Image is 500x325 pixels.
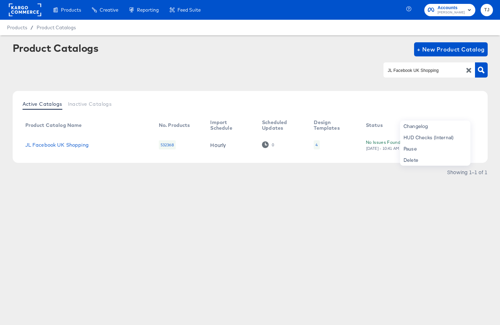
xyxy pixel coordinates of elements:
span: Products [61,7,81,13]
div: Changelog [400,121,470,132]
span: TJ [483,6,490,14]
div: Delete [400,154,470,166]
span: / [27,25,37,30]
span: Creative [100,7,118,13]
div: No. Products [159,122,190,128]
input: Search Product Catalogs [386,66,461,74]
span: + New Product Catalog [417,44,485,54]
span: Inactive Catalogs [68,101,112,107]
div: Product Catalog Name [25,122,82,128]
div: Product Catalogs [13,42,99,54]
button: + New Product Catalog [414,42,488,56]
span: Accounts [438,4,465,12]
div: Pause [400,143,470,154]
div: 532368 [159,140,176,149]
div: 4 [315,142,318,148]
th: Status [360,117,413,134]
span: Reporting [137,7,159,13]
div: 4 [314,140,319,149]
span: Feed Suite [177,7,201,13]
div: HUD Checks (Internal) [400,132,470,143]
div: Import Schedule [210,119,248,131]
th: Action [413,117,452,134]
span: [PERSON_NAME] [438,10,465,16]
div: Showing 1–1 of 1 [447,170,488,174]
span: Products [7,25,27,30]
button: TJ [481,4,493,16]
button: Accounts[PERSON_NAME] [424,4,475,16]
div: Design Templates [314,119,351,131]
a: JL Facebook UK Shopping [25,142,89,148]
td: Hourly [205,134,256,156]
div: 0 [271,142,274,147]
div: Scheduled Updates [262,119,300,131]
span: Active Catalogs [23,101,62,107]
a: Product Catalogs [37,25,76,30]
th: More [452,117,479,134]
div: 0 [262,141,274,148]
